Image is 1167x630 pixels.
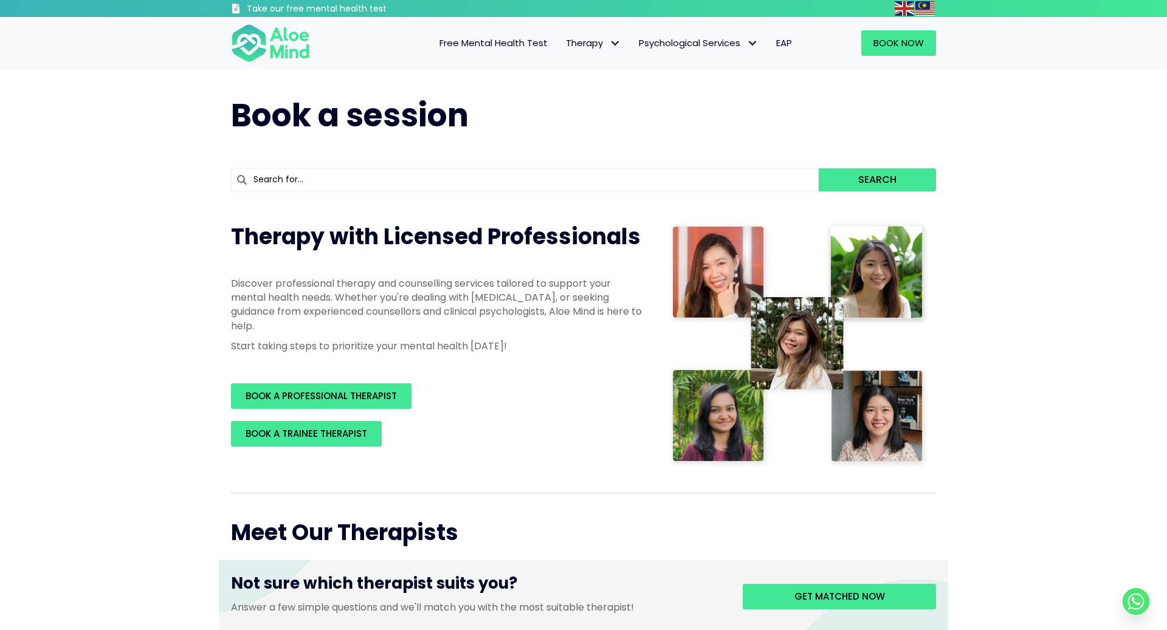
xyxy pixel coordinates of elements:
span: Psychological Services [639,36,758,49]
span: BOOK A TRAINEE THERAPIST [246,427,367,440]
span: Book Now [873,36,924,49]
a: Free Mental Health Test [430,30,557,56]
h3: Take our free mental health test [247,3,452,15]
p: Discover professional therapy and counselling services tailored to support your mental health nee... [231,276,644,333]
span: Psychological Services: submenu [743,35,761,52]
span: Therapy: submenu [606,35,624,52]
p: Answer a few simple questions and we'll match you with the most suitable therapist! [231,600,725,614]
a: Malay [915,1,936,15]
span: Therapy with Licensed Professionals [231,221,641,252]
a: Whatsapp [1123,588,1149,615]
span: EAP [776,36,792,49]
img: ms [915,1,935,16]
span: Therapy [566,36,621,49]
button: Search [819,168,936,191]
img: en [895,1,914,16]
a: BOOK A PROFESSIONAL THERAPIST [231,383,411,409]
a: Get matched now [743,584,936,609]
span: Get matched now [794,590,885,603]
a: Psychological ServicesPsychological Services: submenu [630,30,767,56]
p: Start taking steps to prioritize your mental health [DATE]! [231,339,644,353]
input: Search for... [231,168,819,191]
img: Therapist collage [669,222,929,468]
h3: Not sure which therapist suits you? [231,572,725,600]
a: TherapyTherapy: submenu [557,30,630,56]
a: Take our free mental health test [231,3,452,17]
a: English [895,1,915,15]
span: BOOK A PROFESSIONAL THERAPIST [246,389,397,402]
span: Book a session [231,93,469,137]
img: Aloe mind Logo [231,23,310,63]
a: BOOK A TRAINEE THERAPIST [231,421,382,447]
span: Free Mental Health Test [439,36,548,49]
span: Meet Our Therapists [231,517,458,548]
a: Book Now [861,30,936,56]
a: EAP [767,30,801,56]
nav: Menu [326,30,801,56]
